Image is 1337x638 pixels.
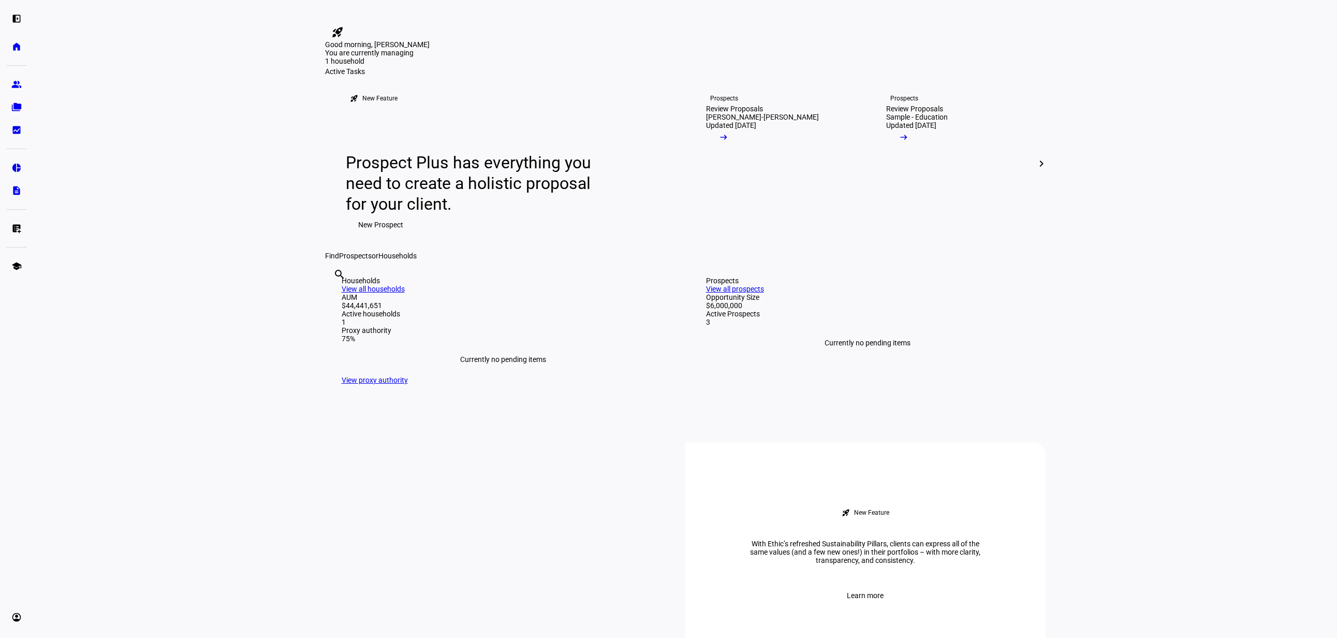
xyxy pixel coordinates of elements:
[325,252,1046,260] div: Find or
[342,293,665,301] div: AUM
[706,293,1029,301] div: Opportunity Size
[710,94,738,103] div: Prospects
[1035,157,1048,170] mat-icon: chevron_right
[342,343,665,376] div: Currently no pending items
[706,326,1029,359] div: Currently no pending items
[718,132,729,142] mat-icon: arrow_right_alt
[890,94,918,103] div: Prospects
[834,585,896,606] button: Learn more
[358,214,403,235] span: New Prospect
[6,180,27,201] a: description
[333,282,335,295] input: Enter name of prospect or household
[342,285,405,293] a: View all households
[6,157,27,178] a: pie_chart
[342,326,665,335] div: Proxy authority
[689,76,861,252] a: ProspectsReview Proposals[PERSON_NAME]-[PERSON_NAME]Updated [DATE]
[886,121,936,129] div: Updated [DATE]
[342,318,665,326] div: 1
[706,277,1029,285] div: Prospects
[899,132,909,142] mat-icon: arrow_right_alt
[6,97,27,118] a: folder_copy
[350,94,358,103] mat-icon: rocket_launch
[362,94,398,103] div: New Feature
[854,509,889,517] div: New Feature
[342,376,408,384] a: View proxy authority
[706,318,1029,326] div: 3
[706,105,763,113] div: Review Proposals
[11,125,22,135] eth-mat-symbol: bid_landscape
[325,67,1046,76] div: Active Tasks
[11,223,22,234] eth-mat-symbol: list_alt_add
[11,163,22,173] eth-mat-symbol: pie_chart
[325,57,429,67] div: 1 household
[847,585,884,606] span: Learn more
[342,301,665,310] div: $44,441,651
[842,509,850,517] mat-icon: rocket_launch
[11,13,22,24] eth-mat-symbol: left_panel_open
[11,41,22,52] eth-mat-symbol: home
[346,214,416,235] button: New Prospect
[11,102,22,112] eth-mat-symbol: folder_copy
[886,105,943,113] div: Review Proposals
[706,113,819,121] div: [PERSON_NAME]-[PERSON_NAME]
[11,185,22,196] eth-mat-symbol: description
[706,301,1029,310] div: $6,000,000
[6,74,27,95] a: group
[706,310,1029,318] div: Active Prospects
[6,120,27,140] a: bid_landscape
[736,540,995,564] div: With Ethic’s refreshed Sustainability Pillars, clients can express all of the same values (and a ...
[870,76,1041,252] a: ProspectsReview ProposalsSample - EducationUpdated [DATE]
[342,277,665,285] div: Households
[706,121,756,129] div: Updated [DATE]
[886,113,948,121] div: Sample - Education
[11,261,22,271] eth-mat-symbol: school
[331,26,344,38] mat-icon: rocket_launch
[339,252,372,260] span: Prospects
[706,285,764,293] a: View all prospects
[6,36,27,57] a: home
[342,335,665,343] div: 75%
[346,152,601,214] div: Prospect Plus has everything you need to create a holistic proposal for your client.
[325,49,414,57] span: You are currently managing
[333,268,346,281] mat-icon: search
[11,612,22,622] eth-mat-symbol: account_circle
[378,252,417,260] span: Households
[325,40,1046,49] div: Good morning, [PERSON_NAME]
[11,79,22,90] eth-mat-symbol: group
[342,310,665,318] div: Active households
